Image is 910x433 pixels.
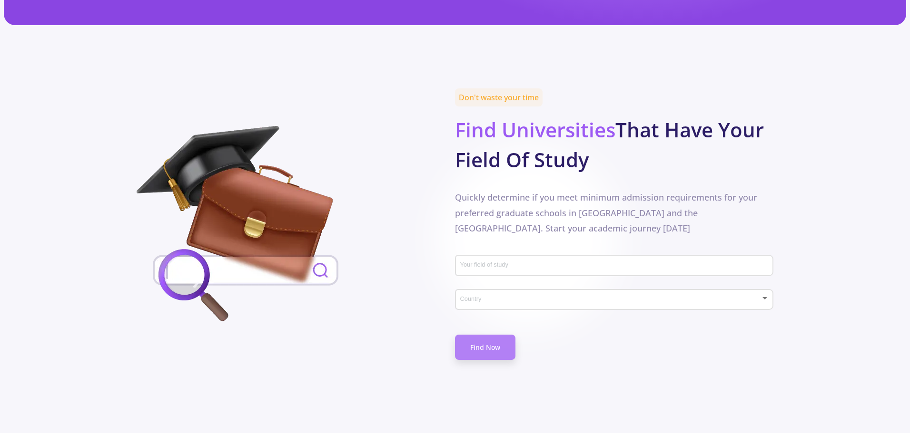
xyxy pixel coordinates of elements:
a: Find Now [455,335,515,360]
span: Don't waste your time [455,88,543,106]
span: Find Universities [455,116,615,143]
span: Quickly determine if you meet minimum admission requirements for your preferred graduate schools ... [455,192,757,234]
img: field [137,126,355,326]
b: That Have Your Field Of Study [455,116,764,173]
